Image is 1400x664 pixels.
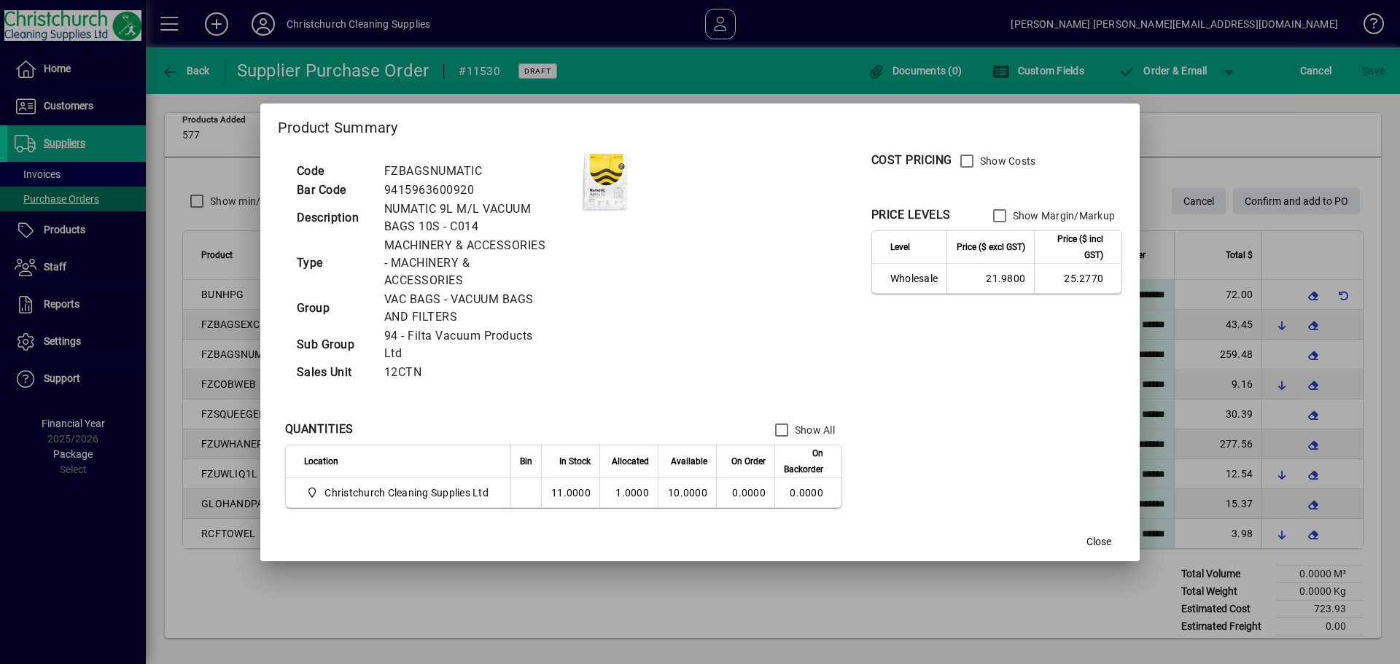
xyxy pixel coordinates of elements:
[520,453,532,469] span: Bin
[541,478,599,507] td: 11.0000
[569,147,642,219] img: contain
[890,239,910,255] span: Level
[871,206,951,224] div: PRICE LEVELS
[289,200,377,236] td: Description
[377,181,569,200] td: 9415963600920
[658,478,716,507] td: 10.0000
[599,478,658,507] td: 1.0000
[377,290,569,327] td: VAC BAGS - VACUUM BAGS AND FILTERS
[285,421,354,438] div: QUANTITIES
[377,327,569,363] td: 94 - Filta Vacuum Products Ltd
[377,363,569,382] td: 12CTN
[1034,264,1121,293] td: 25.2770
[377,236,569,290] td: MACHINERY & ACCESSORIES - MACHINERY & ACCESSORIES
[304,484,494,501] span: Christchurch Cleaning Supplies Ltd
[1076,529,1122,555] button: Close
[784,445,823,477] span: On Backorder
[671,453,707,469] span: Available
[957,239,1025,255] span: Price ($ excl GST)
[792,423,835,437] label: Show All
[559,453,591,469] span: In Stock
[890,271,938,286] span: Wholesale
[732,487,766,499] span: 0.0000
[377,162,569,181] td: FZBAGSNUMATIC
[946,264,1034,293] td: 21.9800
[1043,231,1103,263] span: Price ($ incl GST)
[289,162,377,181] td: Code
[1010,208,1116,223] label: Show Margin/Markup
[324,485,489,500] span: Christchurch Cleaning Supplies Ltd
[731,453,766,469] span: On Order
[289,290,377,327] td: Group
[871,152,952,169] div: COST PRICING
[304,453,338,469] span: Location
[289,327,377,363] td: Sub Group
[377,200,569,236] td: NUMATIC 9L M/L VACUUM BAGS 10S - C014
[289,236,377,290] td: Type
[612,453,649,469] span: Allocated
[1086,534,1111,550] span: Close
[774,478,841,507] td: 0.0000
[977,154,1036,168] label: Show Costs
[260,103,1140,146] h2: Product Summary
[289,363,377,382] td: Sales Unit
[289,181,377,200] td: Bar Code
